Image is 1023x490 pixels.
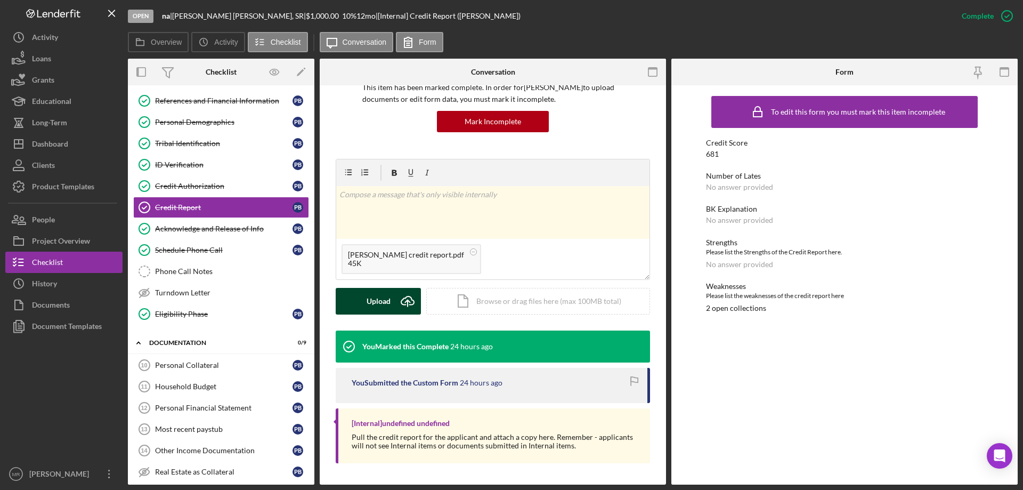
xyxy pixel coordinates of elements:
[32,252,63,276] div: Checklist
[162,12,172,20] div: |
[5,91,123,112] button: Educational
[155,139,293,148] div: Tribal Identification
[287,340,306,346] div: 0 / 9
[141,383,147,390] tspan: 11
[155,118,293,126] div: Personal Demographics
[5,133,123,155] button: Dashboard
[141,362,147,368] tspan: 10
[155,203,293,212] div: Credit Report
[133,111,309,133] a: Personal DemographicsPB
[419,38,436,46] label: Form
[133,461,309,483] a: Real Estate as CollateralPB
[32,273,57,297] div: History
[271,38,301,46] label: Checklist
[133,376,309,397] a: 11Household BudgetPB
[336,288,421,315] button: Upload
[248,32,308,52] button: Checklist
[155,310,293,318] div: Eligibility Phase
[706,260,773,269] div: No answer provided
[5,112,123,133] button: Long-Term
[5,155,123,176] button: Clients
[352,433,639,450] div: Pull the credit report for the applicant and attach a copy here. Remember - applicants will not s...
[32,69,54,93] div: Grants
[706,205,983,213] div: BK Explanation
[293,181,303,191] div: P B
[5,230,123,252] button: Project Overview
[706,282,983,291] div: Weaknesses
[133,197,309,218] a: Credit ReportPB
[362,82,623,106] p: This item has been marked complete. In order for [PERSON_NAME] to upload documents or edit form d...
[133,440,309,461] a: 14Other Income DocumentationPB
[32,112,67,136] div: Long-Term
[133,355,309,376] a: 10Personal CollateralPB
[32,133,68,157] div: Dashboard
[706,139,983,147] div: Credit Score
[5,252,123,273] button: Checklist
[133,261,309,282] a: Phone Call Notes
[293,245,303,255] div: P B
[5,294,123,316] button: Documents
[706,172,983,180] div: Number of Lates
[133,218,309,239] a: Acknowledge and Release of InfoPB
[706,247,983,258] div: Please list the Strengths of the Credit Report here.
[706,216,773,224] div: No answer provided
[155,288,308,297] div: Turndown Letter
[133,154,309,175] a: ID VerificationPB
[128,32,189,52] button: Overview
[962,5,994,27] div: Complete
[5,48,123,69] button: Loans
[293,117,303,127] div: P B
[151,38,182,46] label: Overview
[293,95,303,106] div: P B
[293,381,303,392] div: P B
[293,138,303,149] div: P B
[133,419,309,440] a: 13Most recent paystubPB
[367,288,391,315] div: Upload
[32,91,71,115] div: Educational
[32,27,58,51] div: Activity
[471,68,515,76] div: Conversation
[293,202,303,213] div: P B
[133,239,309,261] a: Schedule Phone CallPB
[155,182,293,190] div: Credit Authorization
[396,32,443,52] button: Form
[835,68,854,76] div: Form
[306,12,342,20] div: $1,000.00
[32,155,55,179] div: Clients
[206,68,237,76] div: Checklist
[460,379,502,387] time: 2025-08-21 16:31
[12,471,20,477] text: MR
[128,10,153,23] div: Open
[5,69,123,91] a: Grants
[293,360,303,371] div: P B
[141,405,147,411] tspan: 12
[771,108,945,116] div: To edit this form you must mark this item incomplete
[162,11,170,20] b: na
[5,316,123,337] a: Document Templates
[293,309,303,319] div: P B
[32,209,55,233] div: People
[5,27,123,48] a: Activity
[155,468,293,476] div: Real Estate as Collateral
[465,111,521,132] div: Mark Incomplete
[155,382,293,391] div: Household Budget
[133,397,309,419] a: 12Personal Financial StatementPB
[706,304,766,312] div: 2 open collections
[5,273,123,294] a: History
[32,230,90,254] div: Project Overview
[706,238,983,247] div: Strengths
[348,259,464,268] div: 45K
[5,209,123,230] button: People
[293,159,303,170] div: P B
[155,224,293,233] div: Acknowledge and Release of Info
[172,12,306,20] div: [PERSON_NAME] [PERSON_NAME], SR |
[155,267,308,276] div: Phone Call Notes
[32,294,70,318] div: Documents
[348,251,464,259] div: [PERSON_NAME] credit report.pdf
